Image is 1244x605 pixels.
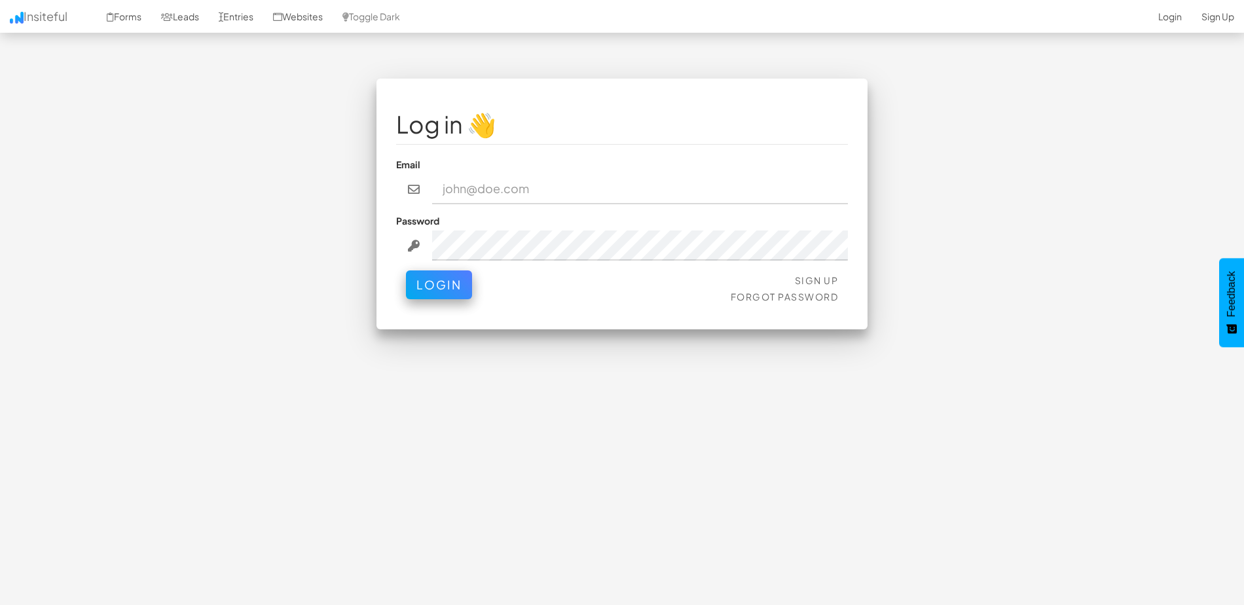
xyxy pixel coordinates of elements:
h1: Log in 👋 [396,111,848,137]
button: Login [406,270,472,299]
span: Feedback [1226,271,1237,317]
label: Email [396,158,420,171]
a: Sign Up [795,274,839,286]
input: john@doe.com [432,174,849,204]
img: icon.png [10,12,24,24]
a: Forgot Password [731,291,839,302]
label: Password [396,214,439,227]
button: Feedback - Show survey [1219,258,1244,347]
